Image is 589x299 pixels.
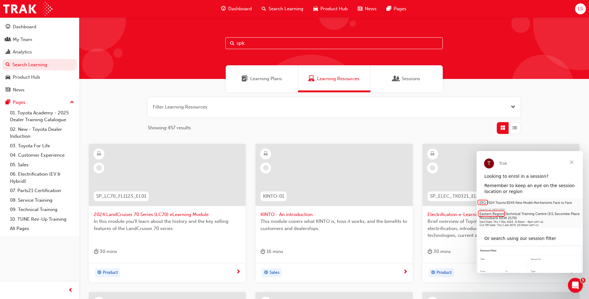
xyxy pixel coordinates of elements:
[103,269,118,276] span: Product
[358,5,362,13] span: news-icon
[13,23,36,30] div: Dashboard
[257,2,308,15] a: search-iconSearch Learning
[2,20,77,97] button: DashboardMy TeamAnalyticsSearch LearningProduct HubNews
[403,269,408,275] span: next-icon
[428,218,574,239] span: Brief overview of Toyota’s thinking way and approach on electrification, introduction of [DATE] e...
[13,36,32,43] div: My Team
[269,5,303,12] span: Search Learning
[430,165,435,171] span: learningRecordVerb_NONE-icon
[94,211,241,218] span: 2024 LandCruiser 70 Series (LC70) eLearning Module
[394,5,406,12] span: Pages
[256,144,412,283] a: KINTO-01KINTO - An introductionThis module covers what KINTO is, how it works, and the benefits t...
[578,5,583,12] span: LS
[2,34,77,45] a: My Team
[570,269,574,275] span: next-icon
[2,71,77,83] a: Product Hub
[428,248,432,255] span: duration-icon
[431,269,435,277] span: target-icon
[68,287,73,294] span: prev-icon
[226,65,298,92] a: Learning PlansLearning Plans
[216,2,257,15] a: guage-iconDashboard
[428,211,574,218] span: Electrification e-Learning module
[382,2,411,15] a: pages-iconPages
[261,218,407,232] span: This module covers what KINTO is, how it works, and the benefits to customers and dealerships.
[2,97,77,108] button: Pages
[511,103,515,111] button: Open the filter
[6,37,10,43] span: people-icon
[250,75,282,82] span: Learning Plans
[13,74,40,81] div: Product Hub
[261,248,283,255] div: 16 mins
[261,211,407,218] span: KINTO - An introduction
[298,65,370,92] a: Learning ResourcesLearning Resources
[437,269,452,276] span: Product
[430,193,477,200] span: SP_ELEC_TK0321_EL
[270,269,279,276] span: Sales
[264,269,268,277] span: target-icon
[317,75,360,82] span: Learning Resources
[365,5,377,12] span: News
[225,37,443,49] input: Search...
[6,100,10,105] span: pages-icon
[575,3,586,14] button: LS
[264,150,268,158] span: learningResourceType_ELEARNING-icon
[94,248,117,255] div: 30 mins
[263,193,284,200] span: KINTO-01
[7,125,77,141] a: 02. New - Toyota Dealer Induction
[263,165,269,171] span: learningRecordVerb_NONE-icon
[2,21,77,33] a: Dashboard
[313,5,318,13] span: car-icon
[6,24,10,30] span: guage-icon
[320,5,348,12] span: Product Hub
[7,195,77,205] a: 08. Service Training
[393,75,399,82] span: Sessions
[477,151,583,273] iframe: Intercom live chat message
[308,2,353,15] a: car-iconProduct Hub
[428,248,451,255] div: 30 mins
[97,269,102,277] span: target-icon
[6,87,10,93] span: news-icon
[387,5,391,13] span: pages-icon
[7,214,77,224] a: 10. TUNE Rev-Up Training
[308,75,315,82] span: Learning Resources
[228,5,252,12] span: Dashboard
[581,278,586,283] span: 5
[262,5,266,13] span: search-icon
[402,75,420,82] span: Sessions
[261,248,265,255] span: duration-icon
[242,75,248,82] span: Learning Plans
[94,218,241,232] span: In this module you'll learn about the history and the key selling features of the LandCruiser 70 ...
[2,84,77,96] a: News
[7,160,77,170] a: 05. Sales
[7,186,77,195] a: 07. Parts21 Certification
[370,65,443,92] a: SessionsSessions
[148,124,191,131] span: Showing 457 results
[3,2,52,16] img: Trak
[70,99,74,107] span: up-icon
[221,5,226,13] span: guage-icon
[7,224,77,233] a: All Pages
[512,124,517,131] span: List
[7,141,77,151] a: 03. Toyota For Life
[353,2,382,15] a: news-iconNews
[97,150,101,158] span: learningResourceType_ELEARNING-icon
[13,48,32,56] div: Analytics
[430,150,435,158] span: learningResourceType_ELEARNING-icon
[6,49,10,55] span: chart-icon
[7,108,77,125] a: 01. Toyota Academy - 2025 Dealer Training Catalogue
[501,124,505,131] span: Grid
[6,62,10,68] span: search-icon
[7,169,77,186] a: 06. Electrification (EV & Hybrid)
[13,99,25,106] div: Pages
[13,86,25,94] div: News
[7,205,77,214] a: 09. Technical Training
[94,248,98,255] span: duration-icon
[7,150,77,160] a: 04. Customer Experience
[236,269,241,275] span: next-icon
